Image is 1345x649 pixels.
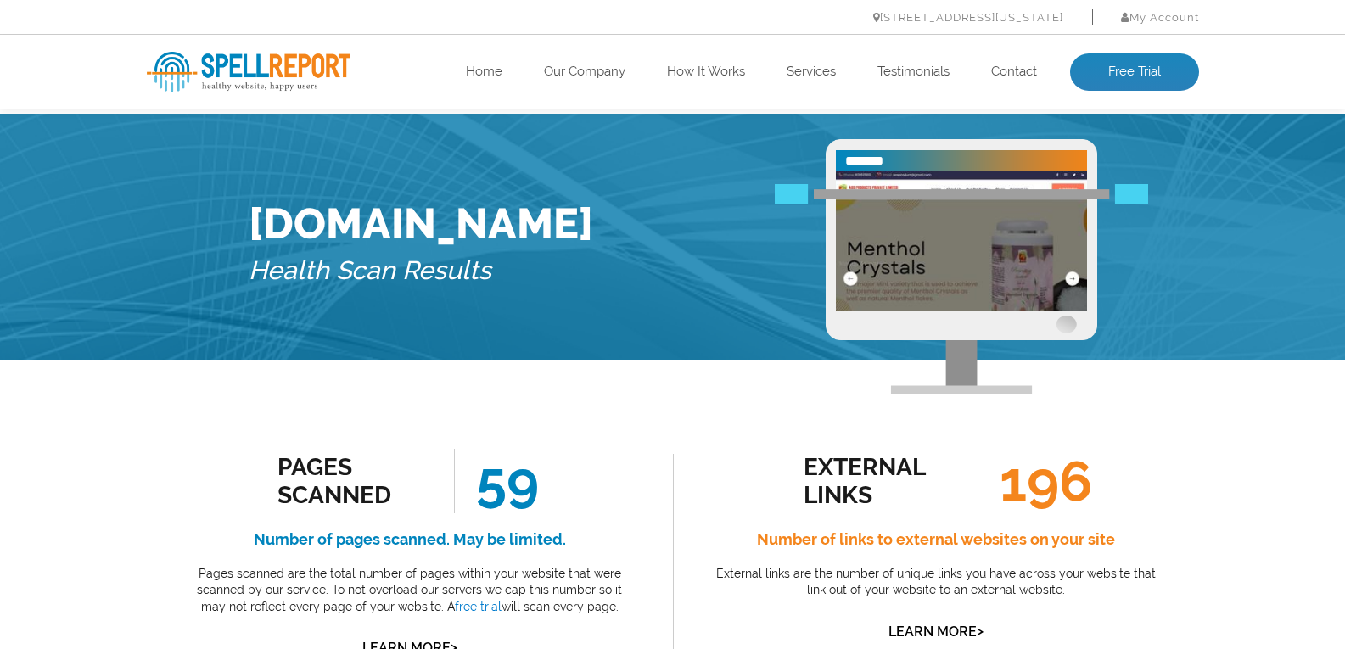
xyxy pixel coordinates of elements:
span: 59 [454,449,539,513]
h4: Number of links to external websites on your site [711,526,1161,553]
h5: Health Scan Results [249,249,593,294]
img: Free Website Analysis [836,171,1087,311]
span: 196 [978,449,1092,513]
a: free trial [455,600,502,613]
a: Learn More> [888,624,984,640]
p: Pages scanned are the total number of pages within your website that were scanned by our service.... [185,566,635,616]
img: Free Webiste Analysis [775,184,1148,204]
h4: Number of pages scanned. May be limited. [185,526,635,553]
p: External links are the number of unique links you have across your website that link out of your ... [711,566,1161,599]
span: > [977,619,984,643]
img: Free Webiste Analysis [826,139,1097,394]
div: external links [804,453,957,509]
div: Pages Scanned [277,453,431,509]
h1: [DOMAIN_NAME] [249,199,593,249]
